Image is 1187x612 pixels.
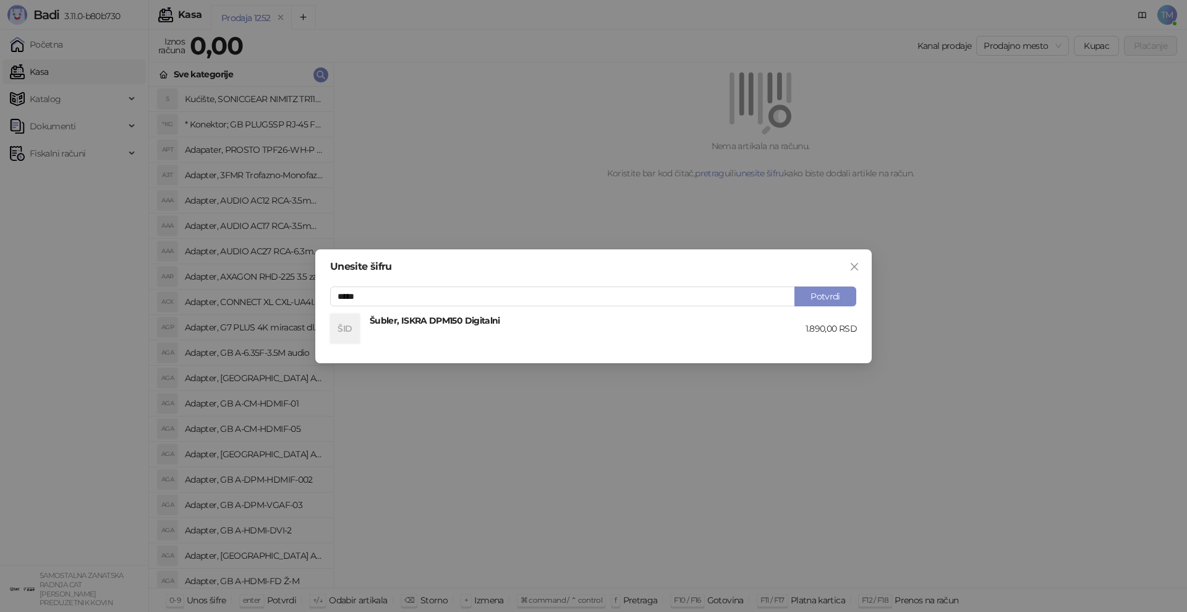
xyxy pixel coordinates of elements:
button: Potvrdi [794,287,856,306]
h4: Šubler, ISKRA DPM150 Digitalni [370,314,806,327]
button: Close [845,257,864,277]
span: Zatvori [845,262,864,272]
div: ŠID [330,314,360,343]
span: close [849,262,859,272]
div: Unesite šifru [330,262,857,272]
div: 1.890,00 RSD [806,322,857,335]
